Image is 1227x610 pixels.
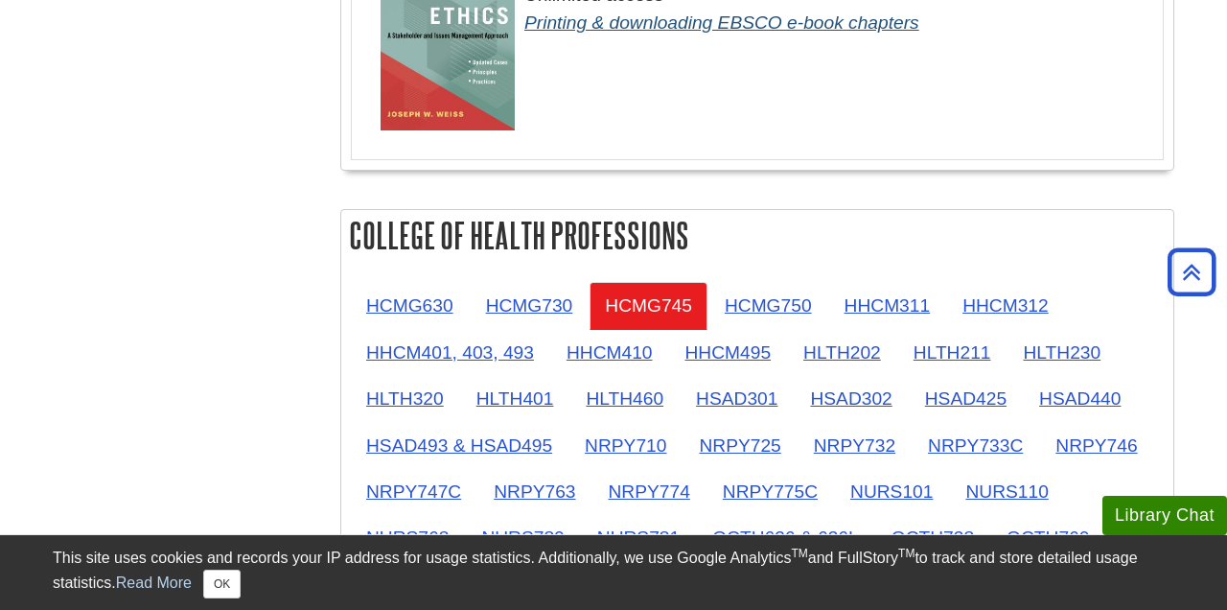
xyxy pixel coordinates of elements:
[1102,496,1227,535] button: Library Chat
[829,282,946,329] a: HHCM311
[791,547,807,560] sup: TM
[799,422,911,469] a: NRPY732
[709,282,827,329] a: HCMG750
[53,547,1174,598] div: This site uses cookies and records your IP address for usage statistics. Additionally, we use Goo...
[351,329,549,376] a: HHCM401, 403, 493
[950,468,1063,515] a: NURS110
[524,12,919,33] a: Link opens in new window
[707,468,833,515] a: NRPY775C
[947,282,1064,329] a: HHCM312
[341,210,1173,261] h2: College of Health Professions
[570,375,679,422] a: HLTH460
[466,514,579,561] a: NURS780
[898,547,914,560] sup: TM
[351,422,567,469] a: HSAD493 & HSAD495
[910,375,1022,422] a: HSAD425
[1040,422,1152,469] a: NRPY746
[478,468,590,515] a: NRPY763
[683,422,796,469] a: NRPY725
[1024,375,1136,422] a: HSAD440
[913,422,1038,469] a: NRPY733C
[788,329,896,376] a: HLTH202
[351,514,464,561] a: NURS768
[1161,259,1222,285] a: Back to Top
[590,282,707,329] a: HCMG745
[551,329,668,376] a: HHCM410
[898,329,1007,376] a: HLTH211
[593,468,706,515] a: NRPY774
[203,570,241,598] button: Close
[697,514,874,561] a: OCTH636 & 636L
[582,514,695,561] a: NURS781
[1007,329,1116,376] a: HLTH230
[835,468,948,515] a: NURS101
[351,375,459,422] a: HLTH320
[876,514,989,561] a: OCTH738
[670,329,787,376] a: HHCM495
[471,282,589,329] a: HCMG730
[461,375,569,422] a: HLTH401
[351,468,476,515] a: NRPY747C
[569,422,682,469] a: NRPY710
[991,514,1104,561] a: OCTH760
[795,375,907,422] a: HSAD302
[351,282,469,329] a: HCMG630
[681,375,793,422] a: HSAD301
[116,575,192,591] a: Read More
